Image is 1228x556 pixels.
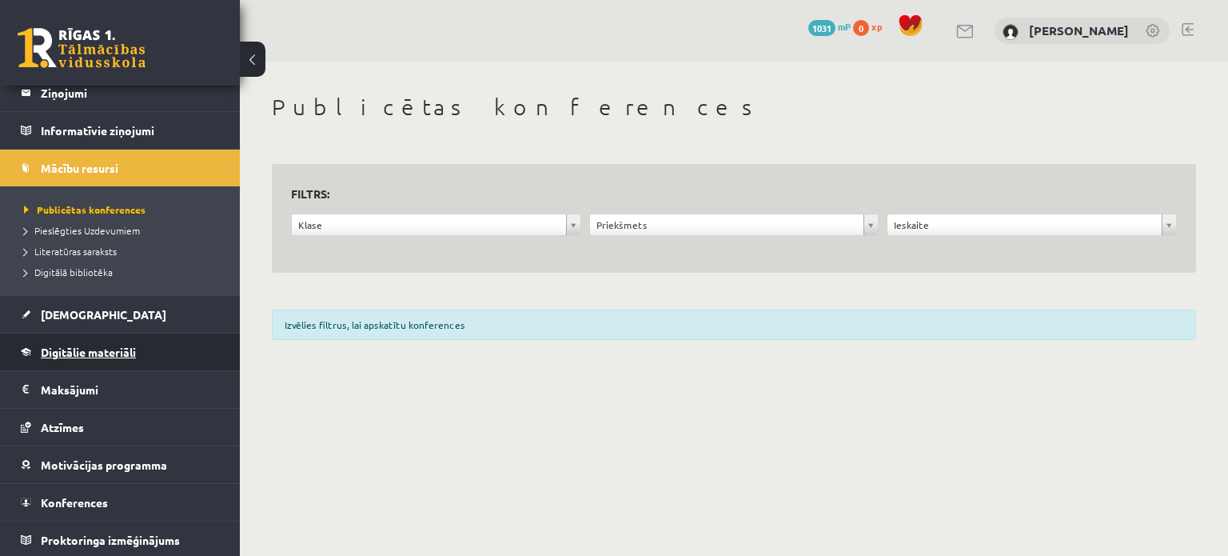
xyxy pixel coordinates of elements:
span: Priekšmets [596,214,858,235]
span: 1031 [808,20,835,36]
legend: Ziņojumi [41,74,220,111]
span: Ieskaite [894,214,1155,235]
span: Konferences [41,495,108,510]
a: Priekšmets [590,214,879,235]
span: [DEMOGRAPHIC_DATA] [41,307,166,322]
a: Klase [292,214,580,235]
span: Literatūras saraksts [24,245,117,258]
a: Literatūras saraksts [24,244,224,258]
span: Digitālie materiāli [41,345,136,359]
a: Motivācijas programma [21,446,220,483]
a: Informatīvie ziņojumi [21,112,220,149]
a: Rīgas 1. Tālmācības vidusskola [18,28,146,68]
span: xp [871,20,882,33]
a: Digitālie materiāli [21,334,220,370]
h3: Filtrs: [291,183,1158,205]
span: Motivācijas programma [41,458,167,472]
a: Konferences [21,484,220,521]
a: Maksājumi [21,371,220,408]
a: 0 xp [853,20,890,33]
a: Atzīmes [21,409,220,446]
a: [DEMOGRAPHIC_DATA] [21,296,220,333]
legend: Maksājumi [41,371,220,408]
h1: Publicētas konferences [272,94,1196,121]
a: 1031 mP [808,20,851,33]
span: Mācību resursi [41,161,118,175]
span: Proktoringa izmēģinājums [41,533,180,547]
span: Digitālā bibliotēka [24,266,113,278]
a: Digitālā bibliotēka [24,265,224,279]
span: Publicētas konferences [24,203,146,216]
a: [PERSON_NAME] [1029,22,1129,38]
legend: Informatīvie ziņojumi [41,112,220,149]
span: Atzīmes [41,420,84,434]
a: Mācību resursi [21,150,220,186]
a: Ziņojumi [21,74,220,111]
a: Publicētas konferences [24,202,224,217]
span: 0 [853,20,869,36]
span: Klase [298,214,560,235]
img: Evelīna Sileniece [1003,24,1019,40]
a: Ieskaite [887,214,1176,235]
div: Izvēlies filtrus, lai apskatītu konferences [272,310,1196,340]
a: Pieslēgties Uzdevumiem [24,223,224,238]
span: mP [838,20,851,33]
span: Pieslēgties Uzdevumiem [24,224,140,237]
